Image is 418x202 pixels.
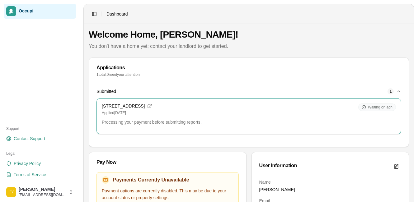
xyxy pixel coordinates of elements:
[106,11,128,17] span: Dashboard
[259,179,402,185] dt: Name
[6,187,16,197] img: cortez young
[4,149,76,158] div: Legal
[89,43,409,50] p: You don't have a home yet; contact your landlord to get started.
[368,105,392,110] span: Waiting on ach
[113,176,189,184] h3: Payments Currently Unavailable
[4,158,76,168] a: Privacy Policy
[102,119,396,125] p: Processing your payment before submitting reports.
[387,88,394,94] div: 1
[146,102,153,110] button: View public listing
[96,72,401,77] p: 1 total, 0 need your attention
[259,186,402,193] dd: [PERSON_NAME]
[102,110,353,115] p: Applied [DATE]
[4,124,76,134] div: Support
[14,160,41,167] span: Privacy Policy
[106,11,128,17] nav: breadcrumb
[19,192,66,197] span: [EMAIL_ADDRESS][DOMAIN_NAME]
[96,65,401,70] div: Applications
[89,29,409,40] h1: Welcome Home, [PERSON_NAME]!
[14,172,46,178] span: Terms of Service
[96,85,401,98] button: Submitted1
[96,88,116,94] span: Submitted
[14,135,45,142] span: Contact Support
[4,134,76,144] a: Contact Support
[19,187,66,192] span: [PERSON_NAME]
[259,163,297,168] div: User Information
[96,160,239,165] div: Pay Now
[102,187,233,202] p: Payment options are currently disabled. This may be due to your account status or property settings.
[96,98,401,139] div: Submitted1
[4,4,76,19] a: Occupi
[19,8,73,14] span: Occupi
[4,170,76,180] a: Terms of Service
[4,185,76,200] button: cortez young[PERSON_NAME][EMAIL_ADDRESS][DOMAIN_NAME]
[102,103,145,109] h3: [STREET_ADDRESS]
